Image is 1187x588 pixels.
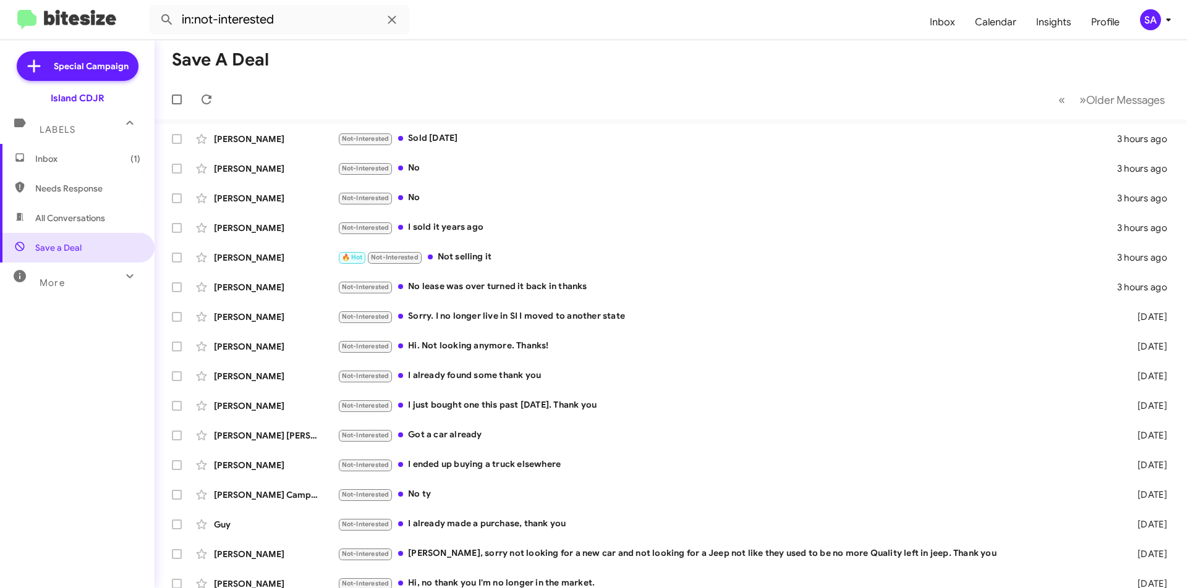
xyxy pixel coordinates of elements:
div: 3 hours ago [1117,162,1177,175]
div: [PERSON_NAME] [214,251,338,264]
span: Not-Interested [342,490,389,498]
a: Special Campaign [17,51,138,81]
div: [PERSON_NAME] [214,370,338,382]
span: Not-Interested [342,135,389,143]
span: Older Messages [1086,93,1165,107]
div: [PERSON_NAME] [214,222,338,234]
span: Labels [40,124,75,135]
span: More [40,277,65,288]
span: Inbox [35,153,140,165]
div: [PERSON_NAME] [214,281,338,293]
button: Previous [1051,87,1073,112]
span: Not-Interested [371,253,419,261]
span: Not-Interested [342,461,389,469]
span: Not-Interested [342,550,389,558]
div: I ended up buying a truck elsewhere [338,458,1118,472]
div: [PERSON_NAME] [214,340,338,353]
div: 3 hours ago [1117,192,1177,204]
div: [DATE] [1118,548,1177,560]
div: [DATE] [1118,518,1177,531]
span: Needs Response [35,182,140,195]
div: 3 hours ago [1117,251,1177,264]
div: Sorry. I no longer live in SI I moved to another state [338,309,1118,324]
span: All Conversations [35,212,105,224]
span: Not-Interested [342,194,389,202]
span: Not-Interested [342,431,389,439]
input: Search [150,5,409,35]
span: Not-Interested [342,401,389,409]
h1: Save a Deal [172,50,269,70]
div: [PERSON_NAME] [214,133,338,145]
nav: Page navigation example [1052,87,1172,112]
div: No lease was over turned it back in thanks [338,280,1117,294]
div: [PERSON_NAME] [214,548,338,560]
span: 🔥 Hot [342,253,363,261]
div: I already made a purchase, thank you [338,517,1118,531]
div: I sold it years ago [338,220,1117,235]
div: [PERSON_NAME] Campaign [214,489,338,501]
div: No [338,161,1117,175]
a: Profile [1081,4,1130,40]
span: Not-Interested [342,342,389,350]
span: Save a Deal [35,241,82,254]
span: » [1079,92,1086,107]
span: (1) [130,153,140,165]
div: [DATE] [1118,311,1177,323]
div: [PERSON_NAME] [214,459,338,471]
span: Not-Interested [342,372,389,380]
span: Not-Interested [342,579,389,587]
div: 3 hours ago [1117,133,1177,145]
div: Sold [DATE] [338,132,1117,146]
span: Not-Interested [342,313,389,321]
div: 3 hours ago [1117,222,1177,234]
div: [DATE] [1118,489,1177,501]
div: [PERSON_NAME] [214,192,338,204]
span: Special Campaign [54,60,129,72]
div: No ty [338,487,1118,502]
div: [DATE] [1118,340,1177,353]
div: [DATE] [1118,400,1177,412]
span: Not-Interested [342,224,389,232]
div: Island CDJR [51,92,104,104]
div: Got a car already [338,428,1118,442]
a: Insights [1026,4,1081,40]
div: I just bought one this past [DATE]. Thank you [338,398,1118,413]
div: [PERSON_NAME] [214,162,338,175]
div: [DATE] [1118,429,1177,442]
div: Not selling it [338,250,1117,264]
span: « [1058,92,1065,107]
button: Next [1072,87,1172,112]
div: [PERSON_NAME], sorry not looking for a new car and not looking for a Jeep not like they used to b... [338,547,1118,561]
div: SA [1140,9,1161,30]
div: Hi. Not looking anymore. Thanks! [338,339,1118,353]
div: No [338,191,1117,205]
div: [PERSON_NAME] [PERSON_NAME] [214,429,338,442]
a: Inbox [920,4,965,40]
div: Guy [214,518,338,531]
div: [DATE] [1118,370,1177,382]
div: I already found some thank you [338,369,1118,383]
div: [PERSON_NAME] [214,311,338,323]
div: [DATE] [1118,459,1177,471]
span: Not-Interested [342,283,389,291]
a: Calendar [965,4,1026,40]
button: SA [1130,9,1173,30]
div: 3 hours ago [1117,281,1177,293]
span: Not-Interested [342,520,389,528]
span: Not-Interested [342,164,389,172]
div: [PERSON_NAME] [214,400,338,412]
